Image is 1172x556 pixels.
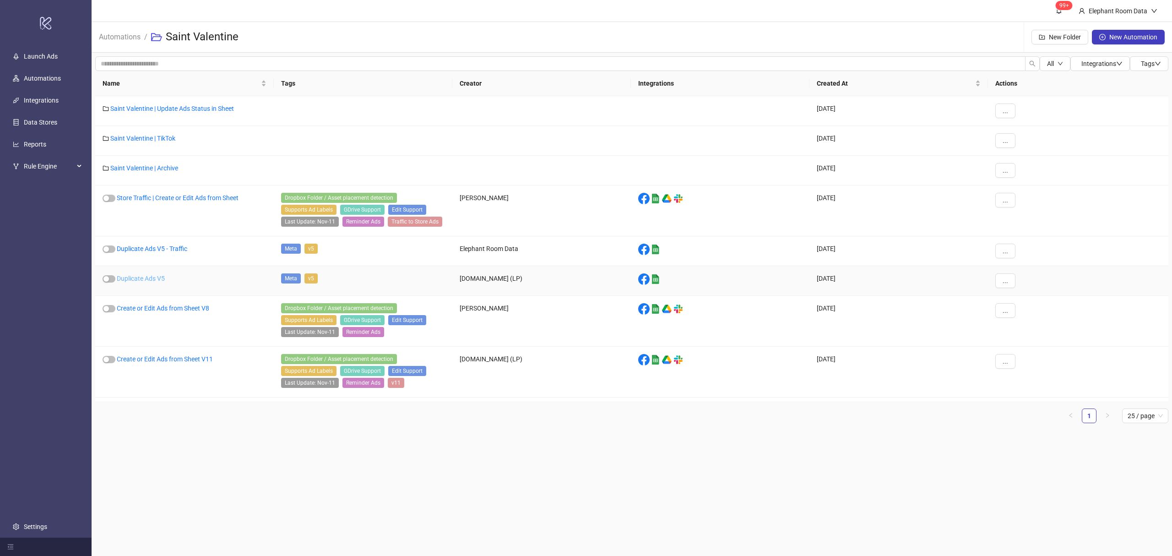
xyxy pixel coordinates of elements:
span: v5 [304,244,318,254]
span: Supports Ad Labels [281,315,336,325]
span: Reminder Ads [342,217,384,227]
div: [DATE] [809,96,988,126]
th: Name [95,71,274,96]
span: All [1047,60,1054,67]
a: Saint Valentine | Update Ads Status in Sheet [110,105,234,112]
a: Create or Edit Ads from Sheet V8 [117,305,209,312]
a: Automations [97,31,142,41]
a: Reports [24,141,46,148]
button: New Folder [1031,30,1088,44]
button: ... [995,244,1015,258]
button: ... [995,354,1015,369]
button: Alldown [1040,56,1070,71]
span: Meta [281,273,301,283]
span: menu-fold [7,544,14,550]
span: Name [103,78,259,88]
sup: 1533 [1056,1,1073,10]
button: New Automation [1092,30,1165,44]
a: Data Stores [24,119,57,126]
span: down [1155,60,1161,67]
div: [PERSON_NAME] [452,185,631,236]
span: New Folder [1049,33,1081,41]
div: [DATE] [809,347,988,398]
span: GDrive Support [340,315,385,325]
span: left [1068,413,1074,418]
span: Tags [1141,60,1161,67]
span: New Automation [1109,33,1157,41]
span: search [1029,60,1036,67]
span: down [1151,8,1157,14]
a: Create or Edit Ads from Sheet V11 [117,355,213,363]
div: [DATE] [809,296,988,347]
span: 25 / page [1128,409,1163,423]
div: [DOMAIN_NAME] (LP) [452,266,631,296]
a: Settings [24,523,47,530]
div: [PERSON_NAME] [452,296,631,347]
span: Edit Support [388,205,426,215]
span: folder [103,105,109,112]
li: 1 [1082,409,1096,423]
span: down [1116,60,1123,67]
span: plus-circle [1099,34,1106,40]
span: ... [1003,358,1008,365]
div: [DATE] [809,185,988,236]
button: ... [995,303,1015,318]
span: Last Update: Nov-11 [281,217,339,227]
span: Integrations [1081,60,1123,67]
div: [DATE] [809,156,988,185]
span: Reminder Ads [342,378,384,388]
span: ... [1003,277,1008,284]
span: Dropbox Folder / Asset placement detection [281,354,397,364]
span: v11 [388,378,404,388]
span: Dropbox Folder / Asset placement detection [281,193,397,203]
a: Integrations [24,97,59,104]
button: right [1100,409,1115,423]
span: GDrive Support [340,366,385,376]
a: Saint Valentine | TikTok [110,135,175,142]
span: Edit Support [388,315,426,325]
span: Supports Ad Labels [281,366,336,376]
span: bell [1056,7,1062,14]
a: 1 [1082,409,1096,423]
span: ... [1003,167,1008,174]
span: v5 [304,273,318,283]
span: Meta [281,244,301,254]
a: Launch Ads [24,53,58,60]
span: down [1058,61,1063,66]
span: Rule Engine [24,157,74,175]
a: Automations [24,75,61,82]
span: fork [13,163,19,169]
li: Next Page [1100,409,1115,423]
span: ... [1003,196,1008,204]
span: Created At [817,78,973,88]
button: Integrationsdown [1070,56,1130,71]
div: [DATE] [809,126,988,156]
li: / [144,22,147,52]
div: [DATE] [809,266,988,296]
a: Store Traffic | Create or Edit Ads from Sheet [117,194,239,202]
span: folder-open [151,32,162,43]
a: Duplicate Ads V5 - Traffic [117,245,187,252]
span: Traffic to Store Ads [388,217,442,227]
span: ... [1003,247,1008,255]
h3: Saint Valentine [166,30,239,44]
button: left [1063,409,1078,423]
span: folder [103,135,109,142]
div: [DATE] [809,236,988,266]
th: Creator [452,71,631,96]
button: ... [995,104,1015,118]
a: Saint Valentine | Archive [110,164,178,172]
span: ... [1003,137,1008,144]
span: Last Update: Nov-11 [281,327,339,337]
button: ... [995,133,1015,148]
button: Tagsdown [1130,56,1168,71]
th: Integrations [631,71,809,96]
span: ... [1003,107,1008,114]
span: ... [1003,307,1008,314]
button: ... [995,193,1015,207]
span: Reminder Ads [342,327,384,337]
button: ... [995,163,1015,178]
a: Duplicate Ads V5 [117,275,165,282]
span: folder [103,165,109,171]
span: right [1105,413,1110,418]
